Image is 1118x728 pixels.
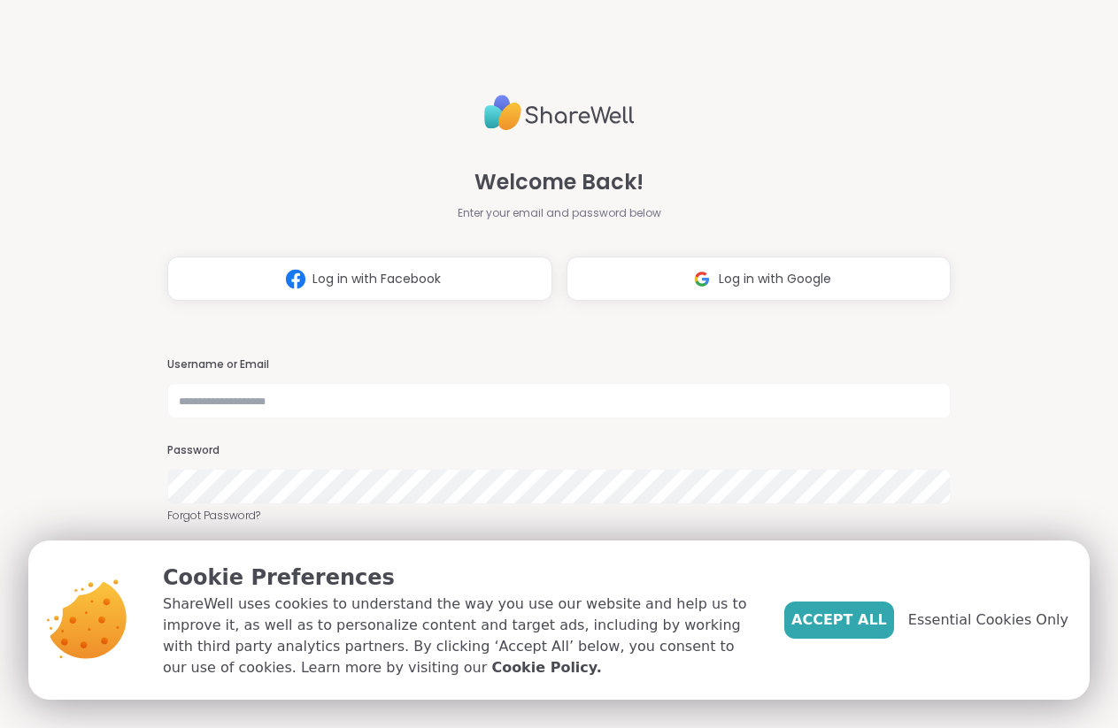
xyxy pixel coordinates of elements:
span: Essential Cookies Only [908,609,1068,631]
a: Cookie Policy. [491,657,601,678]
span: Accept All [791,609,887,631]
img: ShareWell Logomark [685,263,719,295]
span: Enter your email and password below [458,205,661,221]
span: Log in with Facebook [312,270,441,288]
p: ShareWell uses cookies to understand the way you use our website and help us to improve it, as we... [163,594,756,678]
h3: Username or Email [167,357,950,372]
span: Log in with Google [719,270,831,288]
span: Welcome Back! [474,166,644,198]
h3: Password [167,443,950,458]
button: Log in with Google [567,257,951,301]
p: Cookie Preferences [163,562,756,594]
a: Forgot Password? [167,508,950,524]
img: ShareWell Logo [484,88,635,138]
img: ShareWell Logomark [279,263,312,295]
button: Accept All [784,602,894,639]
button: Log in with Facebook [167,257,551,301]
